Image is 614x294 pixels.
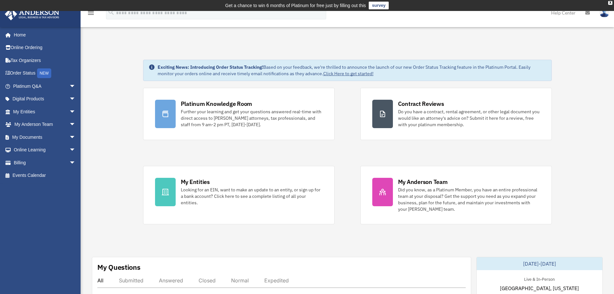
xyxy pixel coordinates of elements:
[199,277,216,284] div: Closed
[143,88,335,140] a: Platinum Knowledge Room Further your learning and get your questions answered real-time with dire...
[108,9,115,16] i: search
[323,71,374,76] a: Click Here to get started!
[69,156,82,169] span: arrow_drop_down
[369,2,389,9] a: survey
[360,88,552,140] a: Contract Reviews Do you have a contract, rental agreement, or other legal document you would like...
[5,118,85,131] a: My Anderson Teamarrow_drop_down
[37,68,51,78] div: NEW
[398,178,448,186] div: My Anderson Team
[158,64,546,77] div: Based on your feedback, we're thrilled to announce the launch of our new Order Status Tracking fe...
[5,156,85,169] a: Billingarrow_drop_down
[599,8,609,17] img: User Pic
[87,11,95,17] a: menu
[181,100,252,108] div: Platinum Knowledge Room
[608,1,612,5] div: close
[69,93,82,106] span: arrow_drop_down
[500,284,579,292] span: [GEOGRAPHIC_DATA], [US_STATE]
[5,80,85,93] a: Platinum Q&Aarrow_drop_down
[158,64,263,70] strong: Exciting News: Introducing Order Status Tracking!
[231,277,249,284] div: Normal
[5,54,85,67] a: Tax Organizers
[181,108,323,128] div: Further your learning and get your questions answered real-time with direct access to [PERSON_NAM...
[69,118,82,131] span: arrow_drop_down
[69,131,82,144] span: arrow_drop_down
[5,28,82,41] a: Home
[143,166,335,224] a: My Entities Looking for an EIN, want to make an update to an entity, or sign up for a bank accoun...
[264,277,289,284] div: Expedited
[5,105,85,118] a: My Entitiesarrow_drop_down
[97,277,103,284] div: All
[69,144,82,157] span: arrow_drop_down
[181,178,210,186] div: My Entities
[360,166,552,224] a: My Anderson Team Did you know, as a Platinum Member, you have an entire professional team at your...
[477,257,602,270] div: [DATE]-[DATE]
[5,144,85,157] a: Online Learningarrow_drop_down
[5,169,85,182] a: Events Calendar
[97,262,141,272] div: My Questions
[398,108,540,128] div: Do you have a contract, rental agreement, or other legal document you would like an attorney's ad...
[69,105,82,118] span: arrow_drop_down
[519,275,560,282] div: Live & In-Person
[5,93,85,106] a: Digital Productsarrow_drop_down
[87,9,95,17] i: menu
[398,100,444,108] div: Contract Reviews
[159,277,183,284] div: Answered
[225,2,366,9] div: Get a chance to win 6 months of Platinum for free just by filling out this
[3,8,61,20] img: Anderson Advisors Platinum Portal
[398,187,540,212] div: Did you know, as a Platinum Member, you have an entire professional team at your disposal? Get th...
[5,41,85,54] a: Online Ordering
[181,187,323,206] div: Looking for an EIN, want to make an update to an entity, or sign up for a bank account? Click her...
[119,277,143,284] div: Submitted
[5,67,85,80] a: Order StatusNEW
[5,131,85,144] a: My Documentsarrow_drop_down
[69,80,82,93] span: arrow_drop_down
